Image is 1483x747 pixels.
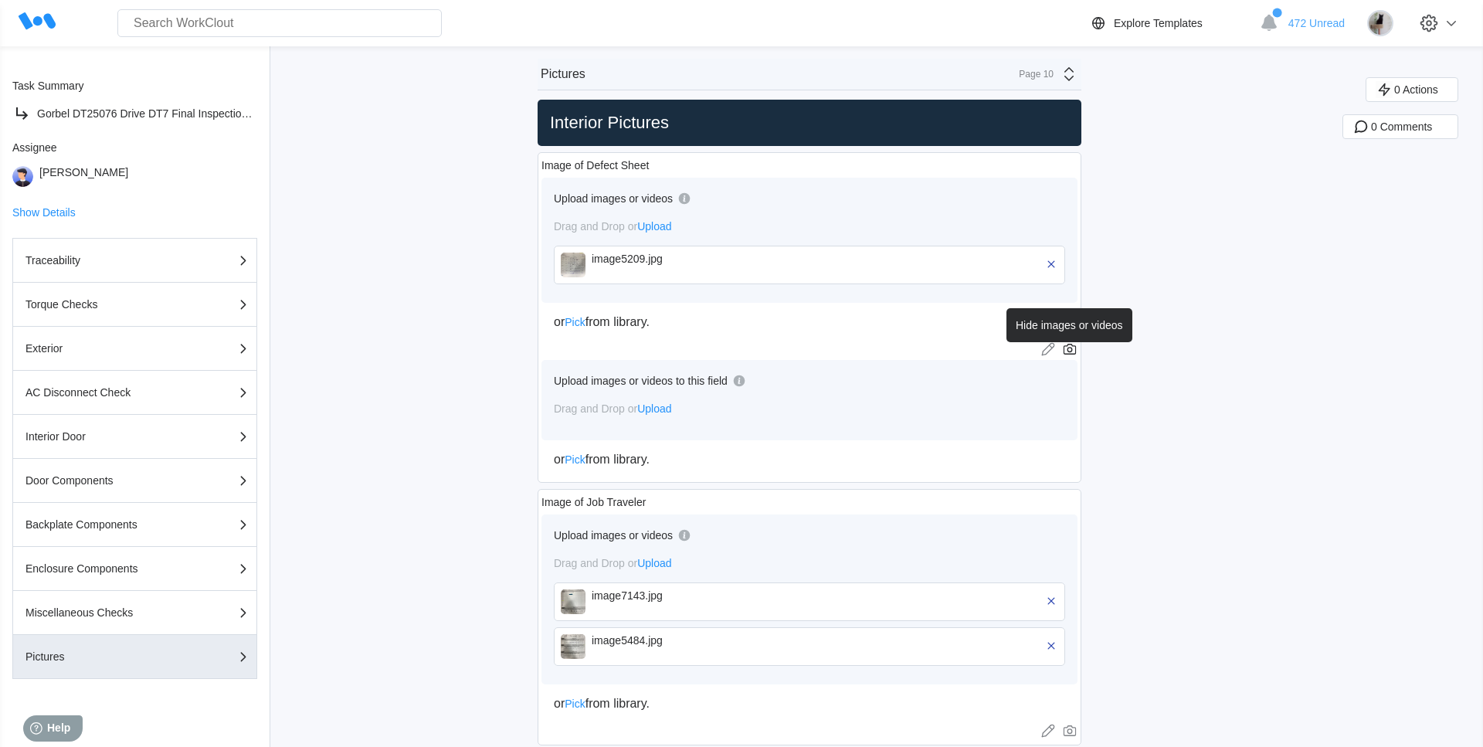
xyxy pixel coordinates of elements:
[12,104,257,123] a: Gorbel DT25076 Drive DT7 Final Inspection Task
[39,166,128,187] div: [PERSON_NAME]
[561,253,585,277] img: image5209.jpg
[25,651,180,662] div: Pictures
[1288,17,1345,29] span: 472 Unread
[1015,69,1054,80] div: Page 10
[565,453,585,466] span: Pick
[1371,121,1432,132] span: 0 Comments
[25,299,180,310] div: Torque Checks
[554,315,1065,329] div: or from library.
[541,496,646,508] div: Image of Job Traveler
[12,207,76,218] button: Show Details
[117,9,442,37] input: Search WorkClout
[592,253,769,265] div: image5209.jpg
[554,375,728,387] div: Upload images or videos to this field
[637,220,671,233] span: Upload
[12,591,257,635] button: Miscellaneous Checks
[12,166,33,187] img: user-5.png
[554,697,1065,711] div: or from library.
[1394,84,1438,95] span: 0 Actions
[12,80,257,92] div: Task Summary
[554,557,672,569] span: Drag and Drop or
[12,371,257,415] button: AC Disconnect Check
[541,159,649,171] div: Image of Defect Sheet
[12,415,257,459] button: Interior Door
[12,635,257,679] button: Pictures
[25,431,180,442] div: Interior Door
[592,589,769,602] div: image7143.jpg
[554,402,672,415] span: Drag and Drop or
[1367,10,1393,36] img: stormageddon_tree.jpg
[25,343,180,354] div: Exterior
[554,529,673,542] div: Upload images or videos
[12,503,257,547] button: Backplate Components
[554,453,1065,467] div: or from library.
[25,519,180,530] div: Backplate Components
[1366,77,1458,102] button: 0 Actions
[25,563,180,574] div: Enclosure Components
[637,557,671,569] span: Upload
[25,607,180,618] div: Miscellaneous Checks
[554,220,672,233] span: Drag and Drop or
[554,192,673,205] div: Upload images or videos
[541,67,585,81] div: Pictures
[25,387,180,398] div: AC Disconnect Check
[565,316,585,328] span: Pick
[12,141,257,154] div: Assignee
[544,112,1075,134] h2: Interior Pictures
[37,107,273,120] span: Gorbel DT25076 Drive DT7 Final Inspection Task
[1114,17,1203,29] div: Explore Templates
[1089,14,1252,32] a: Explore Templates
[12,283,257,327] button: Torque Checks
[561,634,585,659] img: image5484.jpg
[25,475,180,486] div: Door Components
[592,634,769,647] div: image5484.jpg
[1006,308,1132,342] div: Hide images or videos
[12,238,257,283] button: Traceability
[1342,114,1458,139] button: 0 Comments
[12,459,257,503] button: Door Components
[12,327,257,371] button: Exterior
[561,589,585,614] img: image7143.jpg
[12,547,257,591] button: Enclosure Components
[565,698,585,710] span: Pick
[637,402,671,415] span: Upload
[25,255,180,266] div: Traceability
